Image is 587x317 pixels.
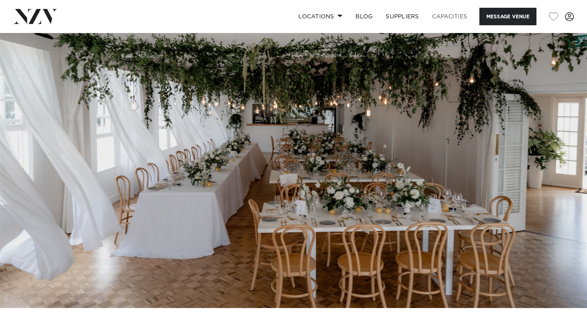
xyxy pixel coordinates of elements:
[479,8,536,25] button: Message Venue
[379,8,425,25] a: SUPPLIERS
[349,8,379,25] a: BLOG
[426,8,474,25] a: Capacities
[13,9,57,24] img: nzv-logo.png
[292,8,349,25] a: Locations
